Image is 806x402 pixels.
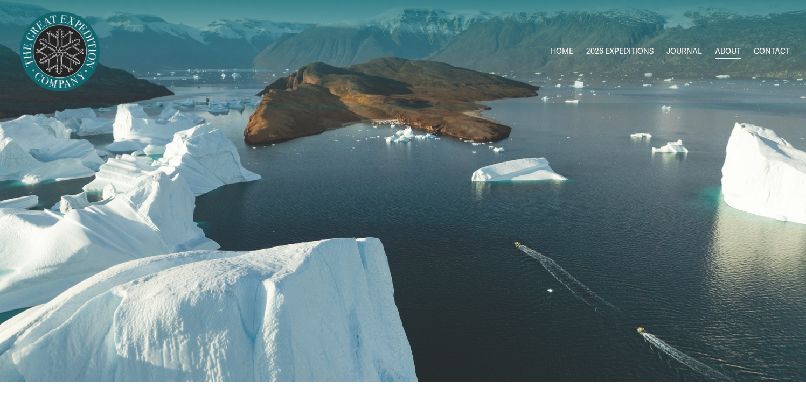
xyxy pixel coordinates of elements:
a: CONTACT [754,44,790,60]
a: HOME [551,44,573,60]
a: JOURNAL [666,44,702,60]
a: ABOUT [715,44,741,60]
a: folder dropdown [586,44,654,60]
img: Arctic Expeditions [16,8,103,95]
span: 2026 EXPEDITIONS [586,45,654,59]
